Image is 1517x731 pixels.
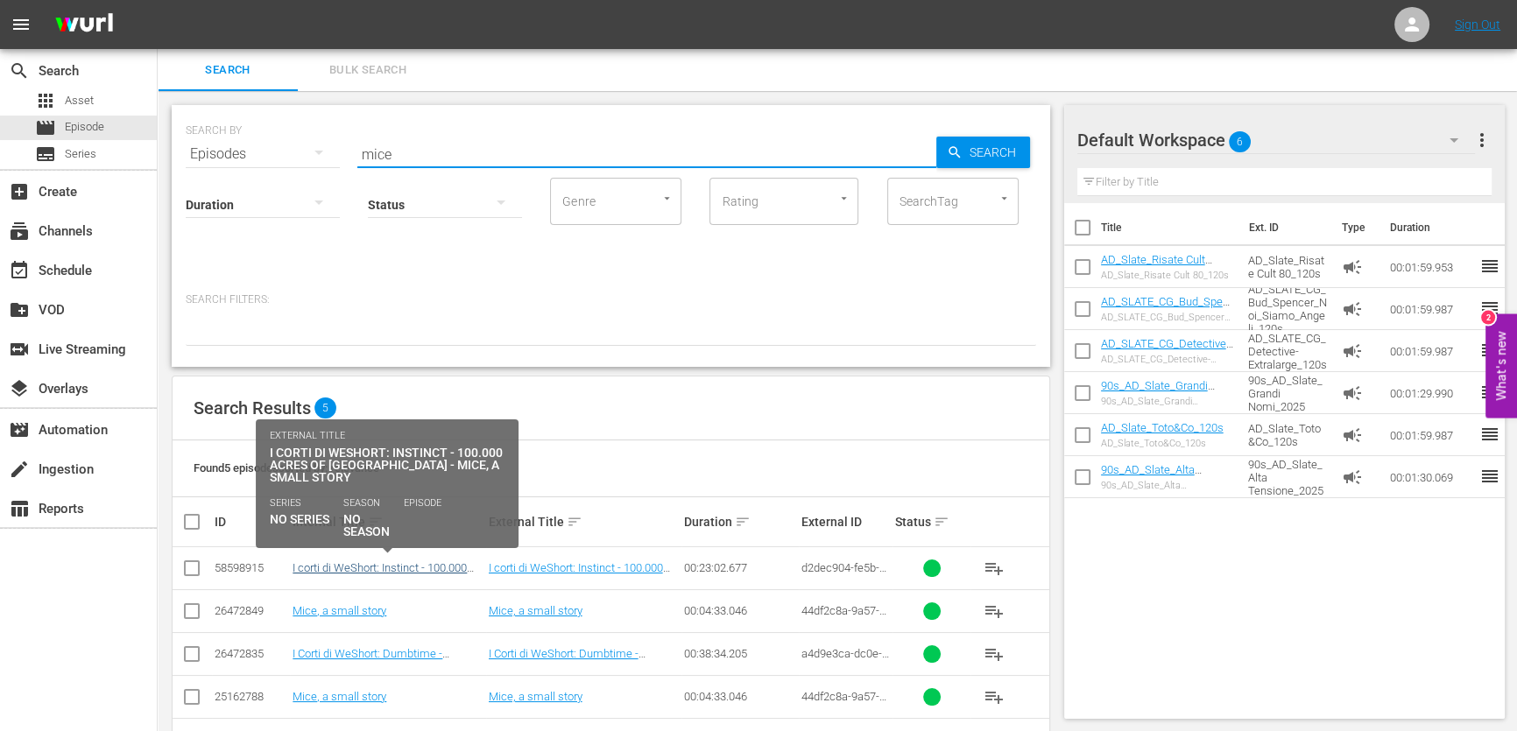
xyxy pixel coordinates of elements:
div: 90s_AD_Slate_Grandi Nomi_2025 [1101,396,1234,407]
button: Open [996,190,1013,207]
p: Search Filters: [186,292,1036,307]
button: playlist_add [973,633,1015,675]
span: reorder [1478,340,1499,361]
a: Mice, a small story [489,604,582,617]
a: Mice, a small story [293,604,386,617]
td: 00:01:59.953 [1382,246,1478,288]
img: ans4CAIJ8jUAAAAAAAAAAAAAAAAAAAAAAAAgQb4GAAAAAAAAAAAAAAAAAAAAAAAAJMjXAAAAAAAAAAAAAAAAAAAAAAAAgAT5G... [42,4,126,46]
span: Ad [1341,341,1362,362]
button: playlist_add [973,547,1015,589]
div: ID [215,515,287,529]
div: 26472849 [215,604,287,617]
a: Mice, a small story [489,690,582,703]
button: playlist_add [973,590,1015,632]
div: AD_SLATE_CG_Bud_Spencer_Noi_Siamo_Angeli_120s [1101,312,1234,323]
th: Type [1330,203,1379,252]
a: AD_SLATE_CG_Bud_Spencer_Noi_Siamo_Angeli_120s [1101,295,1230,334]
span: Ad [1341,299,1362,320]
a: AD_Slate_Risate Cult 80_120s [1101,253,1212,279]
button: Open [659,190,675,207]
span: a4d9e3ca-dc0e-4401-81fd-668d6af1c86a [801,647,889,686]
a: I Corti di WeShort: Dumbtime - Ikibanchi - Instinct - Less than Human - Line 21 - Mice, a small s... [489,647,675,699]
span: reorder [1478,424,1499,445]
th: Ext. ID [1238,203,1331,252]
th: Duration [1379,203,1484,252]
span: Search [963,137,1030,168]
button: Open Feedback Widget [1485,313,1517,418]
a: 90s_AD_Slate_Alta Tensione_2025 [1101,463,1202,489]
button: more_vert [1471,119,1492,161]
div: Episodes [186,130,340,179]
span: reorder [1478,466,1499,487]
span: VOD [9,299,30,320]
td: AD_SLATE_CG_Detective-Extralarge_120s [1241,330,1334,372]
span: reorder [1478,382,1499,403]
button: Search [936,137,1030,168]
td: 00:01:29.990 [1382,372,1478,414]
span: 5 [314,397,336,418]
span: Channels [9,221,30,242]
div: AD_Slate_Toto&Co_120s [1101,438,1224,449]
span: 44df2c8a-9a57-4776-abd9-66db4b7688b9 [801,690,886,729]
span: playlist_add [984,558,1005,579]
td: AD_Slate_Risate Cult 80_120s [1241,246,1334,288]
div: 00:04:33.046 [684,604,796,617]
td: 00:01:59.987 [1382,330,1478,372]
div: 90s_AD_Slate_Alta Tensione_2025 [1101,480,1234,491]
td: 00:01:59.987 [1382,288,1478,330]
a: I corti di WeShort: Instinct - 100.000 Acres of [GEOGRAPHIC_DATA] - Mice, a small story | Alta Te... [293,561,478,601]
td: 90s_AD_Slate_Alta Tensione_2025 [1241,456,1334,498]
div: Default Workspace [1077,116,1476,165]
span: menu [11,14,32,35]
span: reorder [1478,298,1499,319]
th: Title [1101,203,1238,252]
div: AD_Slate_Risate Cult 80_120s [1101,270,1234,281]
span: Episode [35,117,56,138]
span: Ad [1341,425,1362,446]
span: 6 [1229,123,1251,160]
div: 58598915 [215,561,287,574]
div: 25162788 [215,690,287,703]
span: Asset [35,90,56,111]
div: External Title [489,511,679,532]
td: 00:01:59.987 [1382,414,1478,456]
div: Internal Title [293,511,483,532]
div: External ID [801,515,890,529]
span: Found 5 episodes sorted by: relevance [194,461,379,474]
td: AD_SLATE_CG_Bud_Spencer_Noi_Siamo_Angeli_120s [1241,288,1334,330]
span: sort [735,514,751,530]
button: playlist_add [973,676,1015,718]
td: AD_Slate_Toto&Co_120s [1241,414,1334,456]
a: Sign Out [1455,18,1500,32]
div: 2 [1481,310,1495,324]
a: AD_Slate_Toto&Co_120s [1101,421,1224,434]
td: 90s_AD_Slate_Grandi Nomi_2025 [1241,372,1334,414]
span: playlist_add [984,686,1005,707]
a: 90s_AD_Slate_Grandi Nomi_2025 [1101,379,1215,405]
span: sort [934,514,949,530]
span: Automation [9,419,30,440]
span: playlist_add [984,601,1005,622]
button: Open [836,190,852,207]
span: Search Results [194,397,311,418]
div: Status [895,511,968,532]
span: Series [35,144,56,165]
span: more_vert [1471,130,1492,151]
div: 00:38:34.205 [684,647,796,660]
span: Ad [1341,383,1362,404]
div: AD_SLATE_CG_Detective-Extralarge_120s [1101,354,1234,365]
span: Overlays [9,378,30,399]
span: Asset [65,92,94,109]
a: I corti di WeShort: Instinct - 100.000 Acres of [GEOGRAPHIC_DATA] - Mice, a small story [489,561,674,601]
span: sort [368,514,384,530]
div: Duration [684,511,796,532]
span: d2dec904-fe5b-4c5c-bd57-71ea10c6973c [801,561,886,601]
span: Create [9,181,30,202]
span: sort [567,514,582,530]
span: Search [9,60,30,81]
span: Series [65,145,96,163]
span: Bulk Search [308,60,427,81]
div: 00:04:33.046 [684,690,796,703]
div: 00:23:02.677 [684,561,796,574]
span: Ad [1341,467,1362,488]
